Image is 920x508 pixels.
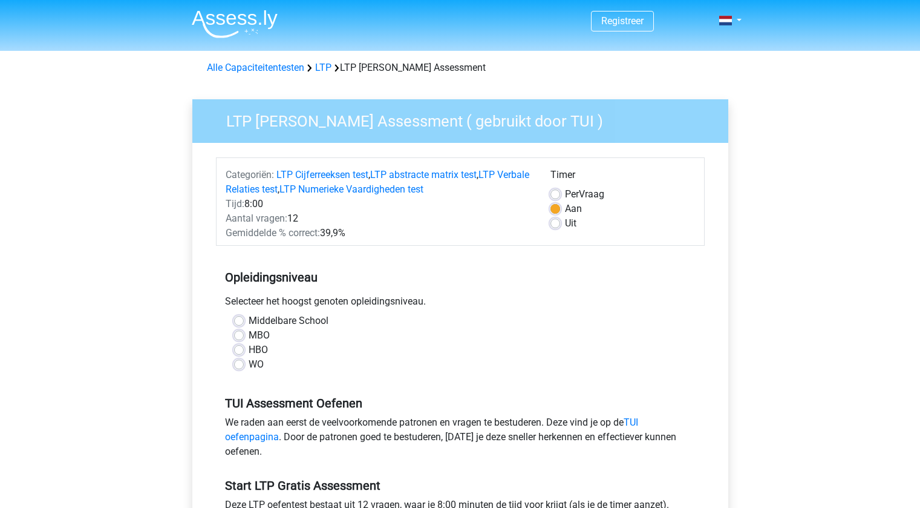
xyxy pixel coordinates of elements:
h5: TUI Assessment Oefenen [225,396,696,411]
label: MBO [249,328,270,343]
a: LTP abstracte matrix test [370,169,477,180]
a: LTP Numerieke Vaardigheden test [279,183,423,195]
span: Aantal vragen: [226,213,287,224]
div: LTP [PERSON_NAME] Assessment [202,61,719,75]
div: 39,9% [217,226,541,240]
span: Tijd: [226,198,244,209]
h5: Opleidingsniveau [225,265,696,289]
img: Assessly [192,10,278,38]
a: LTP Cijferreeksen test [276,169,368,180]
label: Uit [565,216,576,231]
h3: LTP [PERSON_NAME] Assessment ( gebruikt door TUI ) [212,107,719,131]
span: Per [565,188,579,200]
a: Alle Capaciteitentesten [207,62,304,73]
span: Categoriën: [226,169,274,180]
a: Registreer [601,15,644,27]
a: LTP [315,62,331,73]
div: , , , [217,168,541,197]
div: Timer [550,168,695,187]
div: 8:00 [217,197,541,211]
div: We raden aan eerst de veelvoorkomende patronen en vragen te bestuderen. Deze vind je op de . Door... [216,415,705,464]
div: 12 [217,211,541,226]
label: Aan [565,202,582,216]
div: Selecteer het hoogst genoten opleidingsniveau. [216,294,705,314]
label: WO [249,357,264,372]
label: Vraag [565,187,604,202]
h5: Start LTP Gratis Assessment [225,478,696,493]
label: HBO [249,343,268,357]
span: Gemiddelde % correct: [226,227,320,239]
label: Middelbare School [249,314,328,328]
